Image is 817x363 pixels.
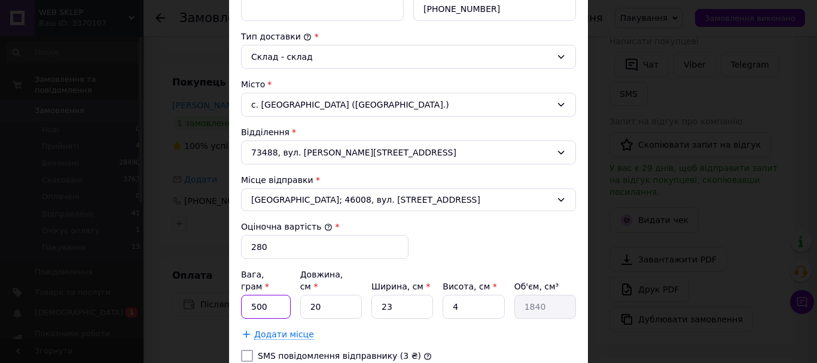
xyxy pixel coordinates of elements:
label: Ширина, см [371,282,430,291]
div: с. [GEOGRAPHIC_DATA] ([GEOGRAPHIC_DATA].) [241,93,576,117]
div: Склад - склад [251,50,551,63]
div: Відділення [241,126,576,138]
label: Оціночна вартість [241,222,333,231]
label: Вага, грам [241,270,269,291]
label: Довжина, см [300,270,343,291]
div: Тип доставки [241,30,576,42]
div: 73488, вул. [PERSON_NAME][STREET_ADDRESS] [241,141,576,164]
div: Об'єм, см³ [514,280,576,292]
div: Місце відправки [241,174,576,186]
span: Додати місце [254,330,314,340]
label: SMS повідомлення відправнику (3 ₴) [258,351,421,361]
div: Місто [241,78,576,90]
span: [GEOGRAPHIC_DATA]; 46008, вул. [STREET_ADDRESS] [251,194,551,206]
label: Висота, см [443,282,496,291]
